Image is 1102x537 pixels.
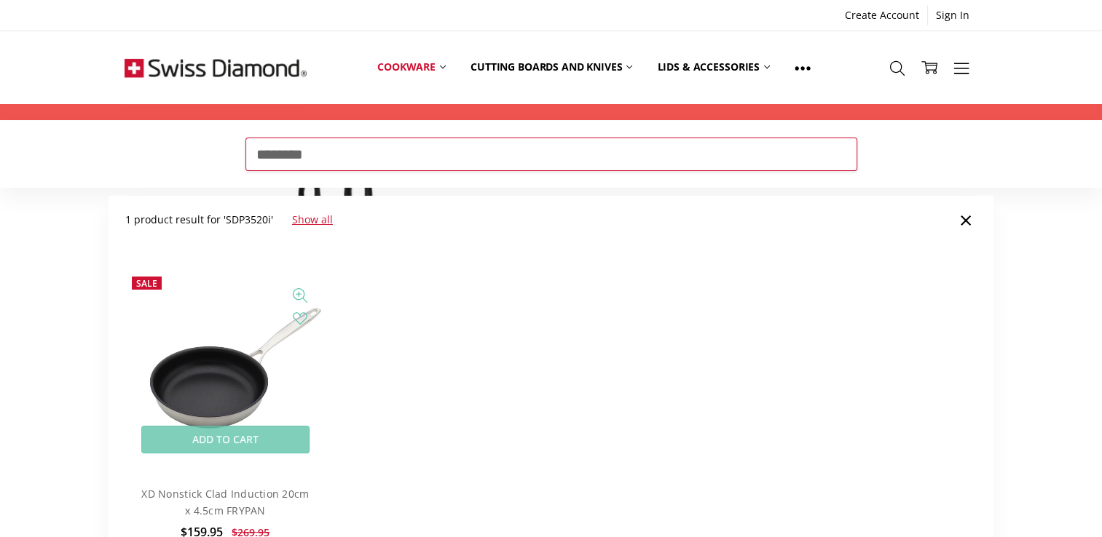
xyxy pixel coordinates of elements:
img: Free Shipping On Every Order [125,31,307,104]
span: 1 product result for 'SDP3520i' [125,212,272,226]
a: Show All [782,35,823,100]
span: × [959,204,972,235]
a: 20cm Fry Pan | Nonstick Clad [125,269,326,470]
a: XD Nonstick Clad Induction 20cm x 4.5cm FRYPAN [141,487,309,517]
a: Lids & Accessories [645,35,782,100]
a: Sign In [928,5,977,25]
span: Sale [136,277,157,290]
a: Create Account [837,5,927,25]
a: Close [954,208,977,231]
a: Cookware [365,35,458,100]
a: Add to Cart [141,426,310,454]
img: 20cm Fry Pan | Nonstick Clad [125,293,326,447]
a: Show all [292,212,333,226]
a: Cutting boards and knives [458,35,645,100]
